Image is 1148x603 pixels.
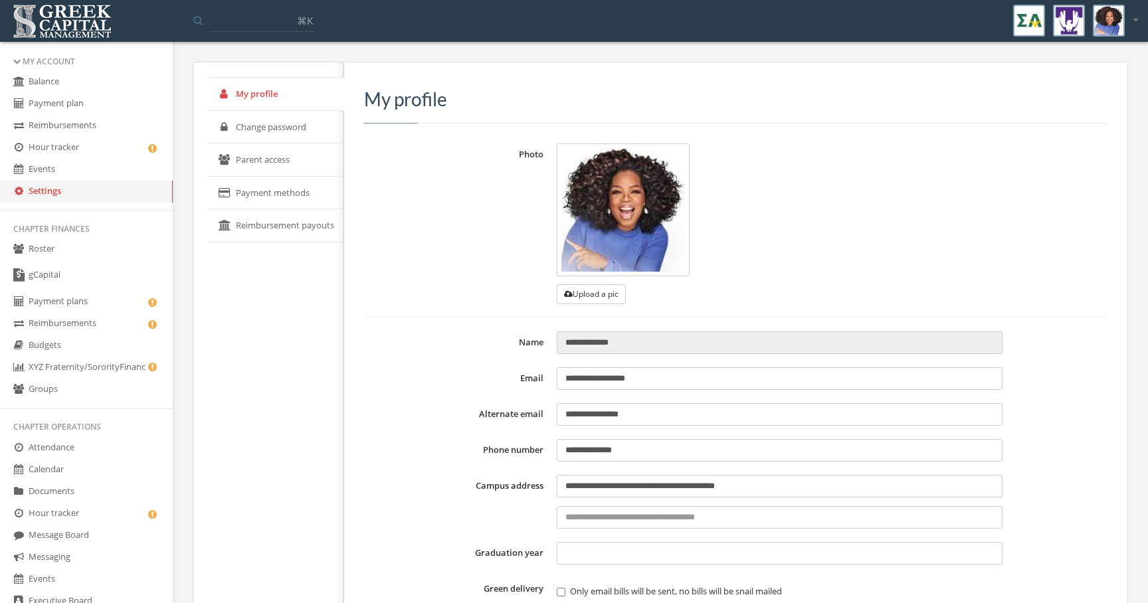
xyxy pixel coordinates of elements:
[364,403,550,426] label: Alternate email
[364,542,550,564] label: Graduation year
[364,143,550,304] label: Photo
[364,89,1107,110] h3: My profile
[209,78,344,111] a: My profile
[557,584,1003,598] label: Only email bills will be sent, no bills will be snail mailed
[557,284,626,304] button: Upload a pic
[364,475,550,529] label: Campus address
[557,588,565,596] input: Only email bills will be sent, no bills will be snail mailed
[209,111,344,144] a: Change password
[364,367,550,390] label: Email
[209,209,344,242] a: Reimbursement payouts
[13,56,159,67] div: My Account
[364,331,550,354] label: Name
[209,143,344,177] a: Parent access
[297,14,313,27] span: ⌘K
[364,439,550,462] label: Phone number
[209,177,344,210] a: Payment methods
